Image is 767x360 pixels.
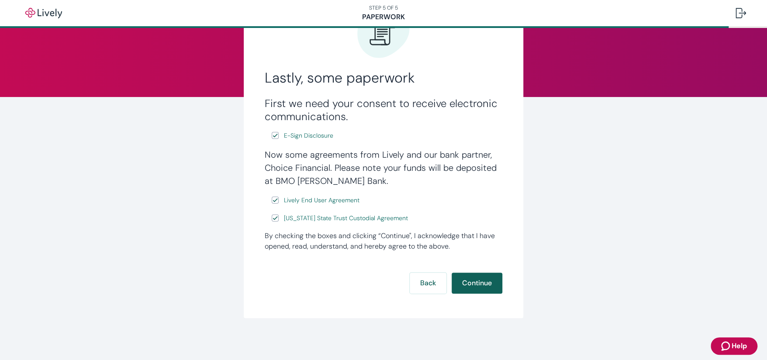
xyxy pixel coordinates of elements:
a: e-sign disclosure document [282,213,410,224]
button: Continue [452,273,502,294]
a: e-sign disclosure document [282,130,335,141]
span: [US_STATE] State Trust Custodial Agreement [284,214,408,223]
img: Lively [19,8,68,18]
div: By checking the boxes and clicking “Continue", I acknowledge that I have opened, read, understand... [265,231,502,252]
button: Log out [729,3,753,24]
h2: Lastly, some paperwork [265,69,502,87]
span: E-Sign Disclosure [284,131,333,140]
span: Help [732,341,747,351]
a: e-sign disclosure document [282,195,361,206]
button: Zendesk support iconHelp [711,337,757,355]
button: Back [410,273,446,294]
span: Lively End User Agreement [284,196,359,205]
h3: First we need your consent to receive electronic communications. [265,97,502,123]
svg: Zendesk support icon [721,341,732,351]
h4: Now some agreements from Lively and our bank partner, Choice Financial. Please note your funds wi... [265,148,502,187]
